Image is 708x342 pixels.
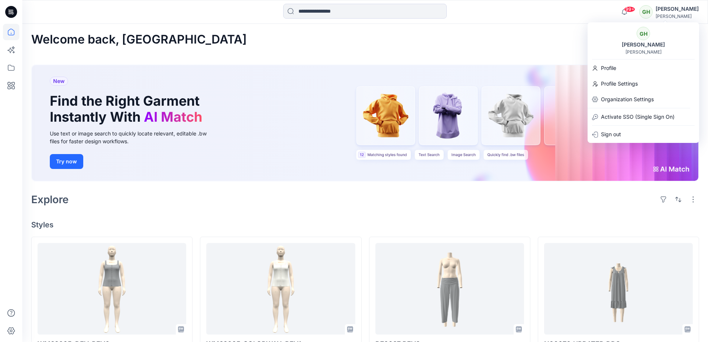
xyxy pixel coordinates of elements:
div: [PERSON_NAME] [656,4,699,13]
a: Profile [588,61,699,75]
a: Profile Settings [588,77,699,91]
div: Use text or image search to quickly locate relevant, editable .bw files for faster design workflows. [50,130,217,145]
button: Try now [50,154,83,169]
a: WM32605_DEV_REV6 [38,243,186,335]
p: Profile [601,61,616,75]
h2: Welcome back, [GEOGRAPHIC_DATA] [31,33,247,47]
h1: Find the Right Garment Instantly With [50,93,206,125]
a: N80076_UPDATED DDS [544,243,693,335]
a: D70037 REV3 [375,243,524,335]
span: 99+ [624,6,635,12]
span: New [53,77,65,86]
a: WM32605_COLORWAY_REV1 [206,243,355,335]
p: Activate SSO (Single Sign On) [601,110,675,124]
p: Organization Settings [601,92,654,106]
p: Sign out [601,127,621,141]
div: [PERSON_NAME] [617,40,669,49]
h2: Explore [31,194,69,205]
div: [PERSON_NAME] [656,13,699,19]
div: GH [639,5,653,19]
p: Profile Settings [601,77,638,91]
h4: Styles [31,220,699,229]
span: AI Match [144,109,202,125]
a: Organization Settings [588,92,699,106]
div: GH [637,27,650,40]
div: [PERSON_NAME] [625,49,662,55]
